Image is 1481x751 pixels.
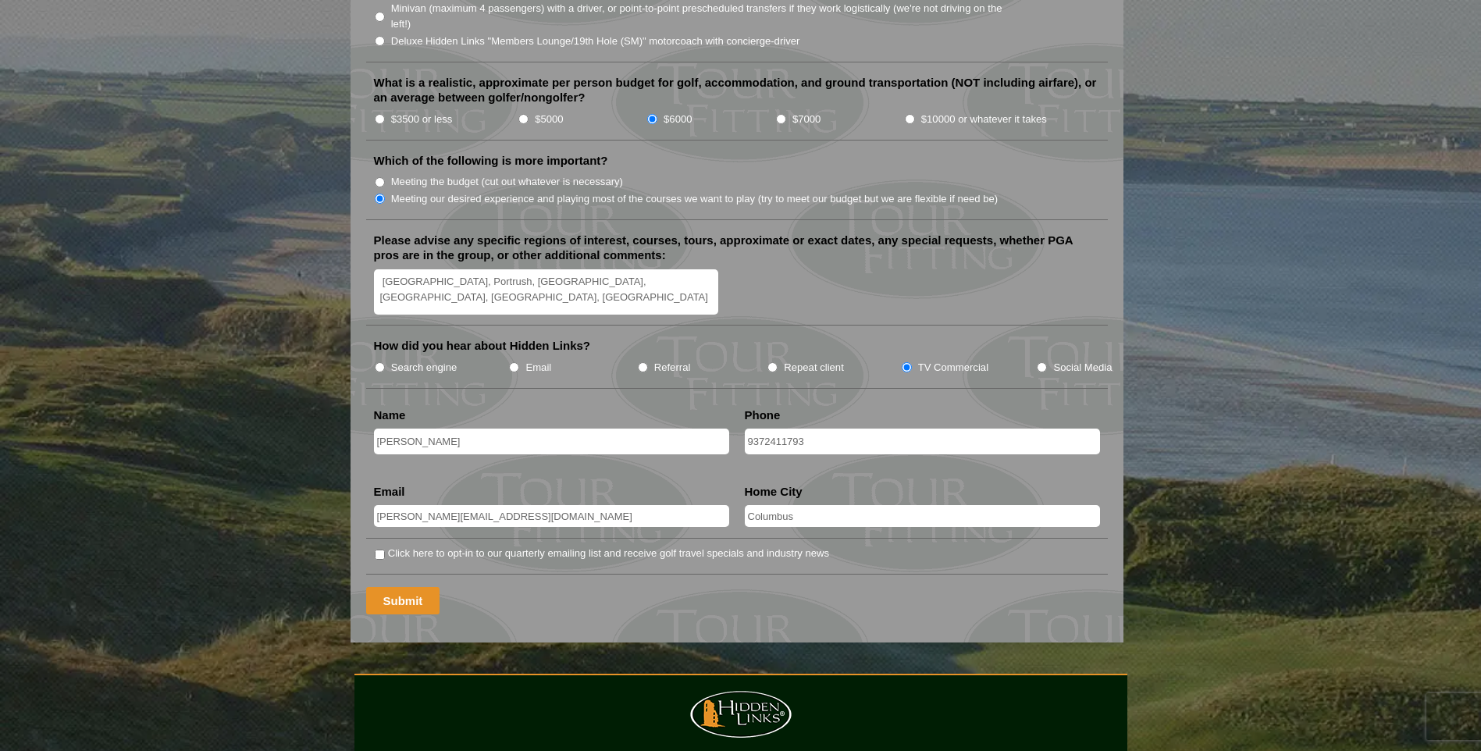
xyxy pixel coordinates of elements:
label: $10000 or whatever it takes [921,112,1047,127]
label: Meeting the budget (cut out whatever is necessary) [391,174,623,190]
label: Home City [745,484,803,500]
label: $5000 [535,112,563,127]
input: Submit [366,587,440,614]
label: Email [525,360,551,375]
label: $6000 [664,112,692,127]
label: Email [374,484,405,500]
label: Phone [745,408,781,423]
label: What is a realistic, approximate per person budget for golf, accommodation, and ground transporta... [374,75,1100,105]
label: Search engine [391,360,457,375]
label: Please advise any specific regions of interest, courses, tours, approximate or exact dates, any s... [374,233,1100,263]
label: $3500 or less [391,112,453,127]
label: Which of the following is more important? [374,153,608,169]
label: Click here to opt-in to our quarterly emailing list and receive golf travel specials and industry... [388,546,829,561]
label: $7000 [792,112,821,127]
label: Repeat client [784,360,844,375]
label: Name [374,408,406,423]
label: Meeting our desired experience and playing most of the courses we want to play (try to meet our b... [391,191,999,207]
label: Minivan (maximum 4 passengers) with a driver, or point-to-point prescheduled transfers if they wo... [391,1,1019,31]
label: Social Media [1053,360,1112,375]
label: Referral [654,360,691,375]
label: TV Commercial [918,360,988,375]
label: How did you hear about Hidden Links? [374,338,591,354]
textarea: [GEOGRAPHIC_DATA], Portrush, [GEOGRAPHIC_DATA], [GEOGRAPHIC_DATA], [GEOGRAPHIC_DATA], [GEOGRAPHIC... [374,269,719,315]
label: Deluxe Hidden Links "Members Lounge/19th Hole (SM)" motorcoach with concierge-driver [391,34,800,49]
